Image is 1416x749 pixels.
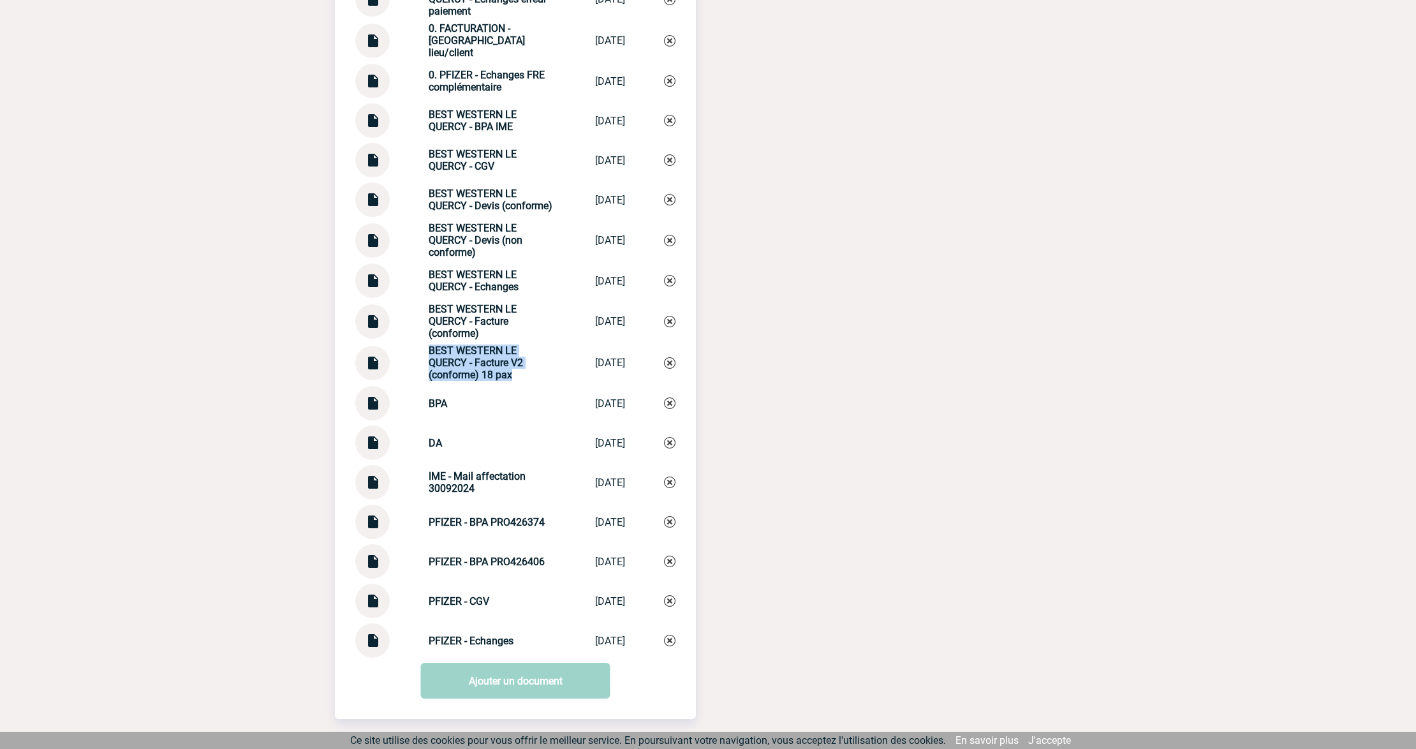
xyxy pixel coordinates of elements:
a: J'accepte [1028,734,1071,746]
div: [DATE] [595,437,625,449]
strong: BEST WESTERN LE QUERCY - Echanges [429,269,519,293]
img: Supprimer [664,275,675,286]
img: Supprimer [664,357,675,369]
strong: BEST WESTERN LE QUERCY - Devis (conforme) [429,188,552,212]
div: [DATE] [595,635,625,647]
strong: 0. FACTURATION - [GEOGRAPHIC_DATA] lieu/client [429,22,525,59]
strong: BEST WESTERN LE QUERCY - CGV [429,148,517,172]
strong: PFIZER - BPA PRO426374 [429,516,545,528]
strong: DA [429,437,442,449]
strong: IME - Mail affectation 30092024 [429,470,526,494]
div: [DATE] [595,194,625,206]
div: [DATE] [595,357,625,369]
div: [DATE] [595,397,625,410]
strong: BEST WESTERN LE QUERCY - BPA IME [429,108,517,133]
div: [DATE] [595,75,625,87]
strong: PFIZER - CGV [429,595,489,607]
img: Supprimer [664,635,675,646]
div: [DATE] [595,275,625,287]
img: Supprimer [664,35,675,47]
div: [DATE] [595,154,625,167]
div: [DATE] [595,234,625,246]
strong: BEST WESTERN LE QUERCY - Devis (non conforme) [429,222,522,258]
strong: PFIZER - Echanges [429,635,513,647]
strong: BEST WESTERN LE QUERCY - Facture (conforme) [429,303,517,339]
img: Supprimer [664,316,675,327]
img: Supprimer [664,556,675,567]
img: Supprimer [664,437,675,449]
div: [DATE] [595,315,625,327]
img: Supprimer [664,194,675,205]
strong: PFIZER - BPA PRO426406 [429,556,545,568]
strong: BEST WESTERN LE QUERCY - Facture V2 (conforme) 18 pax [429,345,523,381]
div: [DATE] [595,34,625,47]
a: Ajouter un document [421,663,610,699]
div: [DATE] [595,595,625,607]
div: [DATE] [595,556,625,568]
div: [DATE] [595,477,625,489]
div: [DATE] [595,115,625,127]
img: Supprimer [664,154,675,166]
img: Supprimer [664,397,675,409]
img: Supprimer [664,75,675,87]
img: Supprimer [664,595,675,607]
img: Supprimer [664,115,675,126]
img: Supprimer [664,477,675,488]
span: Ce site utilise des cookies pour vous offrir le meilleur service. En poursuivant votre navigation... [350,734,946,746]
strong: BPA [429,397,447,410]
img: Supprimer [664,235,675,246]
strong: 0. PFIZER - Echanges FRE complémentaire [429,69,545,93]
div: [DATE] [595,516,625,528]
a: En savoir plus [955,734,1019,746]
img: Supprimer [664,516,675,528]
